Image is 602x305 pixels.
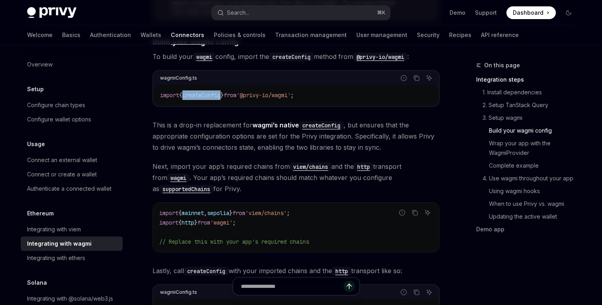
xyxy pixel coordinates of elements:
a: Basics [62,25,80,45]
a: Connect an external wallet [21,153,123,167]
a: Connectors [171,25,204,45]
span: This is a drop-in replacement for , but ensures that the appropriate configuration options are se... [152,119,440,153]
span: ; [287,209,290,217]
a: Using wagmi hooks [476,185,581,197]
button: Toggle dark mode [562,6,575,19]
span: from [224,92,236,99]
span: 'viem/chains' [245,209,287,217]
div: Authenticate a connected wallet [27,184,111,194]
a: API reference [481,25,519,45]
span: ; [233,219,236,226]
a: Authenticate a connected wallet [21,182,123,196]
h5: Ethereum [27,209,54,218]
a: wagmi’s nativecreateConfig [252,121,344,129]
span: http [182,219,194,226]
code: @privy-io/wagmi [353,53,407,61]
span: } [194,219,197,226]
span: ⌘ K [377,10,385,16]
a: Integration steps [476,73,581,86]
a: Welcome [27,25,53,45]
span: import [159,219,178,226]
a: @privy-io/wagmi [353,53,407,61]
a: Configure chain types [21,98,123,112]
a: Complete example [476,159,581,172]
a: User management [356,25,407,45]
a: 1. Install dependencies [476,86,581,99]
span: { [179,92,182,99]
a: 3. Setup wagmi [476,111,581,124]
button: Copy the contents from the code block [410,207,420,218]
code: createConfig [269,53,314,61]
span: On this page [484,61,520,70]
span: from [197,219,210,226]
a: Dashboard [506,6,556,19]
a: Updating the active wallet [476,210,581,223]
span: 'wagmi' [210,219,233,226]
button: Open search [212,6,390,20]
div: Integrating with wagmi [27,239,92,248]
span: { [178,219,182,226]
span: createConfig [182,92,221,99]
span: Next, import your app’s required chains from and the transport from . Your app’s required chains ... [152,161,440,194]
a: Support [475,9,497,17]
a: Configure wallet options [21,112,123,127]
a: viem/chains [290,162,331,170]
button: Ask AI [422,207,433,218]
code: wagmi [193,53,215,61]
a: Demo app [476,223,581,236]
a: Wrap your app with the WagmiProvider [476,137,581,159]
a: Policies & controls [214,25,266,45]
div: Integrating with @solana/web3.js [27,294,113,303]
code: wagmi [167,174,190,182]
div: Configure wallet options [27,115,91,124]
a: http [332,267,351,275]
div: Integrating with ethers [27,253,85,263]
h5: Solana [27,278,47,287]
h5: Usage [27,139,45,149]
span: sepolia [207,209,229,217]
div: Configure chain types [27,100,85,110]
a: 2. Setup TanStack Query [476,99,581,111]
input: Ask a question... [241,278,344,295]
span: // Replace this with your app's required chains [159,238,309,245]
span: } [229,209,233,217]
div: Connect an external wallet [27,155,97,165]
a: Connect or create a wallet [21,167,123,182]
a: Build your wagmi config [476,124,581,137]
span: import [160,92,179,99]
a: Overview [21,57,123,72]
a: supportedChains [159,185,213,193]
a: Wallets [141,25,161,45]
a: Demo [450,9,465,17]
span: , [204,209,207,217]
a: Transaction management [275,25,347,45]
span: mainnet [182,209,204,217]
div: Overview [27,60,53,69]
h5: Setup [27,84,44,94]
div: Search... [227,8,249,18]
div: Integrating with viem [27,225,81,234]
a: Authentication [90,25,131,45]
a: Integrating with ethers [21,251,123,265]
button: Report incorrect code [399,73,409,83]
a: 4. Use wagmi throughout your app [476,172,581,185]
span: ; [291,92,294,99]
code: viem/chains [290,162,331,171]
button: Send message [344,281,355,292]
code: createConfig [184,267,229,276]
code: http [354,162,373,171]
span: { [178,209,182,217]
span: import [159,209,178,217]
span: Dashboard [513,9,543,17]
a: When to use Privy vs. wagmi [476,197,581,210]
a: Security [417,25,440,45]
span: } [221,92,224,99]
code: http [332,267,351,276]
button: Copy the contents from the code block [411,73,422,83]
div: Connect or create a wallet [27,170,97,179]
div: wagmiConfig.ts [160,73,197,83]
span: from [233,209,245,217]
span: '@privy-io/wagmi' [236,92,291,99]
span: Lastly, call with your imported chains and the transport like so: [152,265,440,276]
